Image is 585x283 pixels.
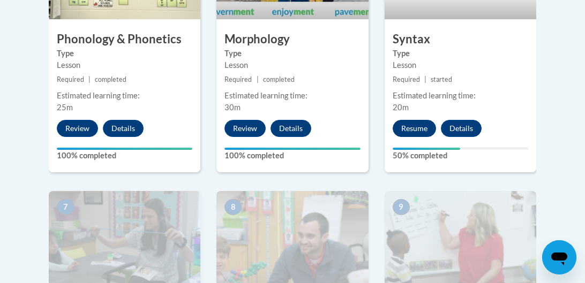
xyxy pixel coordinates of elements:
[393,150,528,162] label: 50% completed
[49,31,200,48] h3: Phonology & Phonetics
[224,75,252,83] span: Required
[57,103,73,112] span: 25m
[271,120,311,137] button: Details
[224,90,360,102] div: Estimated learning time:
[441,120,482,137] button: Details
[57,48,192,59] label: Type
[57,120,98,137] button: Review
[424,75,426,83] span: |
[224,120,266,137] button: Review
[393,59,528,71] div: Lesson
[88,75,91,83] span: |
[224,150,360,162] label: 100% completed
[224,148,360,150] div: Your progress
[95,75,126,83] span: completed
[224,59,360,71] div: Lesson
[393,199,410,215] span: 9
[393,90,528,102] div: Estimated learning time:
[224,48,360,59] label: Type
[393,48,528,59] label: Type
[431,75,452,83] span: started
[224,199,242,215] span: 8
[393,75,420,83] span: Required
[57,150,192,162] label: 100% completed
[385,31,536,48] h3: Syntax
[57,59,192,71] div: Lesson
[57,75,84,83] span: Required
[57,148,192,150] div: Your progress
[393,120,436,137] button: Resume
[57,90,192,102] div: Estimated learning time:
[257,75,259,83] span: |
[263,75,295,83] span: completed
[103,120,144,137] button: Details
[224,103,241,112] span: 30m
[542,240,576,274] iframe: Button to launch messaging window
[57,199,74,215] span: 7
[393,148,461,150] div: Your progress
[216,31,368,48] h3: Morphology
[393,103,409,112] span: 20m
